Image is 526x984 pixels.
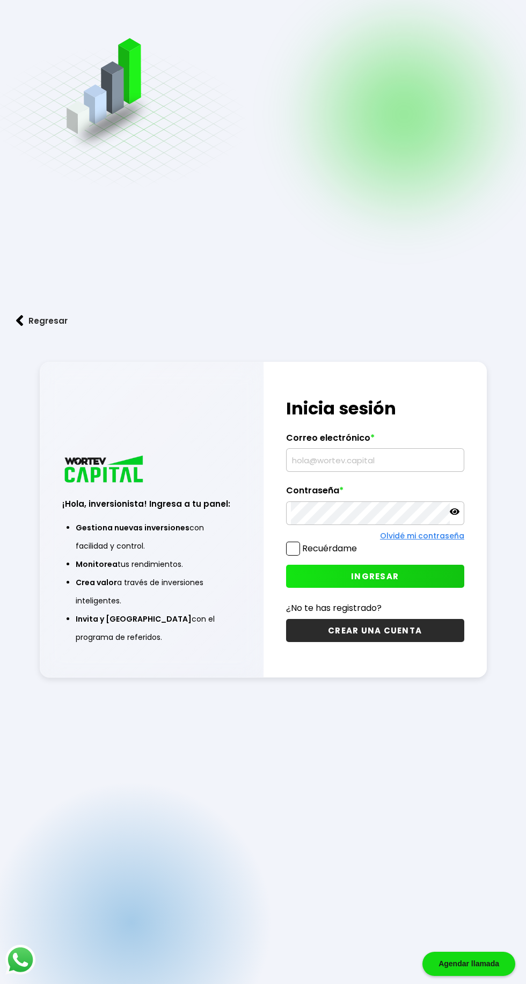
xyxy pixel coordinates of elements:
li: tus rendimientos. [76,555,227,573]
li: a través de inversiones inteligentes. [76,573,227,610]
li: con el programa de referidos. [76,610,227,646]
h3: ¡Hola, inversionista! Ingresa a tu panel: [62,498,240,510]
button: INGRESAR [286,565,464,588]
img: logo_wortev_capital [62,454,147,486]
label: Recuérdame [302,542,357,555]
span: INGRESAR [351,571,399,582]
img: flecha izquierda [16,315,24,326]
p: ¿No te has registrado? [286,601,464,615]
span: Crea valor [76,577,117,588]
li: con facilidad y control. [76,519,227,555]
button: CREAR UNA CUENTA [286,619,464,642]
input: hola@wortev.capital [291,449,459,471]
div: Agendar llamada [422,952,515,976]
a: Olvidé mi contraseña [380,530,464,541]
span: Invita y [GEOGRAPHIC_DATA] [76,614,192,624]
img: logos_whatsapp-icon.242b2217.svg [5,945,35,975]
a: ¿No te has registrado?CREAR UNA CUENTA [286,601,464,642]
label: Correo electrónico [286,433,464,449]
span: Gestiona nuevas inversiones [76,522,189,533]
label: Contraseña [286,485,464,501]
h1: Inicia sesión [286,396,464,421]
span: Monitorea [76,559,118,570]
